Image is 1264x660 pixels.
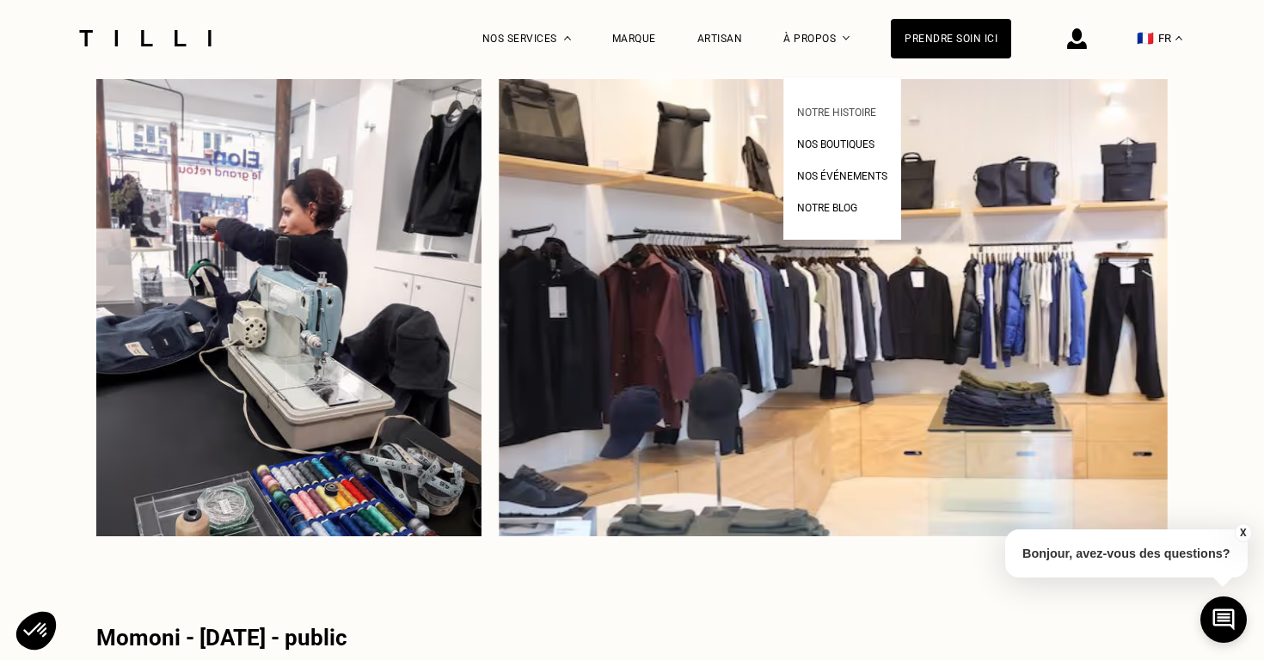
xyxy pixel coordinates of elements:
span: Notre blog [797,202,857,214]
span: Notre histoire [797,107,876,119]
img: Menu déroulant [564,36,571,40]
img: Adresse Paris - 29 mai 2021 - public [499,79,1168,536]
span: Nos boutiques [797,138,874,150]
div: Momoni - [DATE] - public [96,622,1168,653]
span: 🇫🇷 [1137,30,1154,46]
a: Artisan [697,33,743,45]
button: X [1234,523,1251,542]
a: Nos événements [797,165,887,183]
img: icône connexion [1067,28,1087,49]
img: Menu déroulant à propos [843,36,850,40]
img: Adresse Paris - 29 mai 2021 - public [96,79,482,536]
img: menu déroulant [1175,36,1182,40]
span: Nos événements [797,170,887,182]
a: Nos boutiques [797,133,874,151]
p: Bonjour, avez-vous des questions? [1005,529,1248,577]
img: Logo du service de couturière Tilli [73,30,218,46]
a: Prendre soin ici [891,19,1011,58]
a: Notre blog [797,197,857,215]
a: Marque [612,33,656,45]
a: Notre histoire [797,101,876,119]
